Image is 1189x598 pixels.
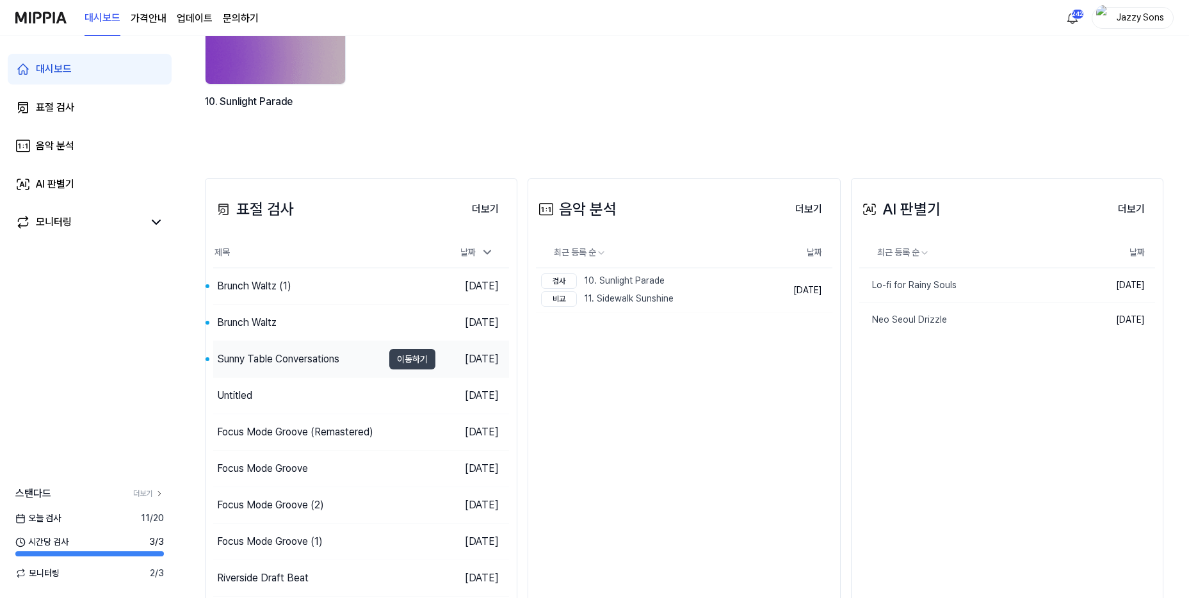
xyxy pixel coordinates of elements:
td: [DATE] [435,560,510,597]
div: Brunch Waltz (1) [217,279,291,294]
td: [DATE] [435,451,510,487]
a: Neo Seoul Drizzle [859,303,1081,337]
a: Lo-fi for Rainy Souls [859,268,1081,302]
div: 표절 검사 [213,198,294,221]
div: 비교 [541,291,577,307]
div: 10. Sunlight Parade [205,93,348,126]
div: 모니터링 [36,214,72,230]
td: [DATE] [435,414,510,451]
button: 더보기 [785,197,832,222]
div: 대시보드 [36,61,72,77]
th: 날짜 [1081,238,1155,268]
div: 음악 분석 [536,198,617,221]
td: [DATE] [1081,268,1155,303]
div: 10. Sunlight Parade [541,273,674,289]
button: 더보기 [462,197,509,222]
button: 더보기 [1108,197,1155,222]
span: 11 / 20 [141,512,164,525]
div: Sunny Table Conversations [217,352,339,367]
div: 음악 분석 [36,138,74,154]
button: 가격안내 [131,11,166,26]
div: Riverside Draft Beat [217,570,309,586]
td: [DATE] [435,305,510,341]
div: 11. Sidewalk Sunshine [541,291,674,307]
a: 더보기 [462,196,509,222]
span: 스탠다드 [15,486,51,501]
span: 모니터링 [15,567,60,580]
th: 날짜 [773,238,832,268]
a: 검사10. Sunlight Parade비교11. Sidewalk Sunshine [536,268,773,312]
td: [DATE] [435,524,510,560]
td: [DATE] [1081,303,1155,337]
button: profileJazzy Sons [1092,7,1174,29]
div: Lo-fi for Rainy Souls [859,279,957,292]
div: Neo Seoul Drizzle [859,313,947,327]
div: Focus Mode Groove [217,461,308,476]
div: Focus Mode Groove (1) [217,534,323,549]
div: Jazzy Sons [1115,10,1165,24]
a: 음악 분석 [8,131,172,161]
span: 오늘 검사 [15,512,61,525]
div: 242 [1071,9,1084,19]
td: [DATE] [435,378,510,414]
a: 더보기 [133,488,164,499]
div: 표절 검사 [36,100,74,115]
a: 대시보드 [85,1,120,36]
a: 더보기 [1108,196,1155,222]
a: 더보기 [785,196,832,222]
div: 날짜 [455,242,499,263]
a: 문의하기 [223,11,259,26]
button: 알림242 [1062,8,1083,28]
a: 표절 검사 [8,92,172,123]
div: Focus Mode Groove (2) [217,497,324,513]
div: Focus Mode Groove (Remastered) [217,424,373,440]
a: AI 판별기 [8,169,172,200]
img: profile [1096,5,1112,31]
td: [DATE] [435,487,510,524]
div: Untitled [217,388,252,403]
td: [DATE] [773,268,832,312]
span: 시간당 검사 [15,535,69,549]
a: 모니터링 [15,214,143,230]
a: 업데이트 [177,11,213,26]
td: [DATE] [435,341,510,378]
div: AI 판별기 [859,198,941,221]
span: 3 / 3 [149,535,164,549]
th: 제목 [213,238,435,268]
td: [DATE] [435,268,510,305]
div: AI 판별기 [36,177,74,192]
div: Brunch Waltz [217,315,277,330]
a: 대시보드 [8,54,172,85]
div: 검사 [541,273,577,289]
span: 2 / 3 [150,567,164,580]
button: 이동하기 [389,349,435,369]
img: 알림 [1065,10,1080,26]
